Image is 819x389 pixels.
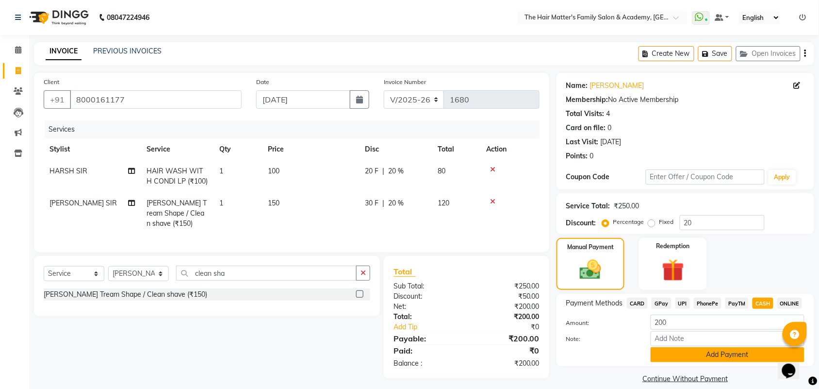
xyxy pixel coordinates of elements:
label: Percentage [613,218,644,226]
span: [PERSON_NAME] SIR [49,199,117,207]
span: HARSH SIR [49,167,87,175]
span: 30 F [365,198,378,208]
input: Enter Offer / Coupon Code [646,169,765,185]
div: Payable: [386,333,467,344]
input: Amount [651,315,804,330]
button: Create New [639,46,694,61]
div: [DATE] [601,137,622,147]
span: PayTM [725,298,749,309]
div: Card on file: [566,123,606,133]
div: ₹250.00 [466,281,547,291]
div: ₹0 [480,322,547,332]
div: Name: [566,81,588,91]
span: GPay [652,298,672,309]
span: ONLINE [777,298,803,309]
div: Services [45,120,547,138]
label: Client [44,78,59,86]
div: Service Total: [566,201,610,211]
span: 150 [268,199,279,207]
button: Open Invoices [736,46,801,61]
img: logo [25,4,91,31]
label: Amount: [559,319,643,327]
div: Discount: [386,291,467,302]
div: Discount: [566,218,596,228]
div: Last Visit: [566,137,599,147]
span: HAIR WASH WITH CONDI LP (₹100) [147,167,208,186]
label: Invoice Number [384,78,426,86]
a: Continue Without Payment [558,374,812,384]
span: Total [393,267,416,277]
a: [PERSON_NAME] [590,81,644,91]
div: Total: [386,312,467,322]
div: Membership: [566,95,608,105]
div: Paid: [386,345,467,356]
div: Sub Total: [386,281,467,291]
div: Coupon Code [566,172,646,182]
div: ₹200.00 [466,302,547,312]
div: 0 [608,123,612,133]
th: Total [432,138,480,160]
div: ₹50.00 [466,291,547,302]
th: Service [141,138,213,160]
div: ₹250.00 [614,201,639,211]
span: PhonePe [694,298,721,309]
button: Add Payment [651,347,804,362]
input: Search by Name/Mobile/Email/Code [70,90,242,109]
span: [PERSON_NAME] Tream Shape / Clean shave (₹150) [147,199,207,228]
span: 1 [219,167,223,175]
th: Stylist [44,138,141,160]
span: 100 [268,167,279,175]
div: Total Visits: [566,109,605,119]
div: Points: [566,151,588,161]
span: 20 % [388,198,404,208]
span: 120 [438,199,449,207]
span: CARD [627,298,648,309]
a: Add Tip [386,322,480,332]
th: Disc [359,138,432,160]
span: UPI [675,298,690,309]
span: 80 [438,167,445,175]
div: ₹200.00 [466,333,547,344]
div: ₹200.00 [466,358,547,369]
iframe: chat widget [778,350,809,379]
th: Price [262,138,359,160]
div: No Active Membership [566,95,804,105]
span: 20 % [388,166,404,176]
b: 08047224946 [107,4,149,31]
div: 0 [590,151,594,161]
div: 4 [606,109,610,119]
label: Note: [559,335,643,343]
button: +91 [44,90,71,109]
a: INVOICE [46,43,82,60]
button: Apply [769,170,796,185]
span: | [382,166,384,176]
span: | [382,198,384,208]
div: ₹0 [466,345,547,356]
input: Search or Scan [176,266,357,281]
input: Add Note [651,331,804,346]
span: 20 F [365,166,378,176]
img: _cash.svg [573,257,608,282]
div: Balance : [386,358,467,369]
div: ₹200.00 [466,312,547,322]
span: Payment Methods [566,298,623,308]
button: Save [698,46,732,61]
label: Date [256,78,269,86]
th: Qty [213,138,262,160]
div: [PERSON_NAME] Tream Shape / Clean shave (₹150) [44,289,207,300]
th: Action [480,138,540,160]
label: Manual Payment [567,243,614,252]
span: CASH [753,298,773,309]
img: _gift.svg [655,256,691,284]
span: 1 [219,199,223,207]
a: PREVIOUS INVOICES [93,47,162,55]
label: Fixed [659,218,674,226]
div: Net: [386,302,467,312]
label: Redemption [656,242,690,251]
